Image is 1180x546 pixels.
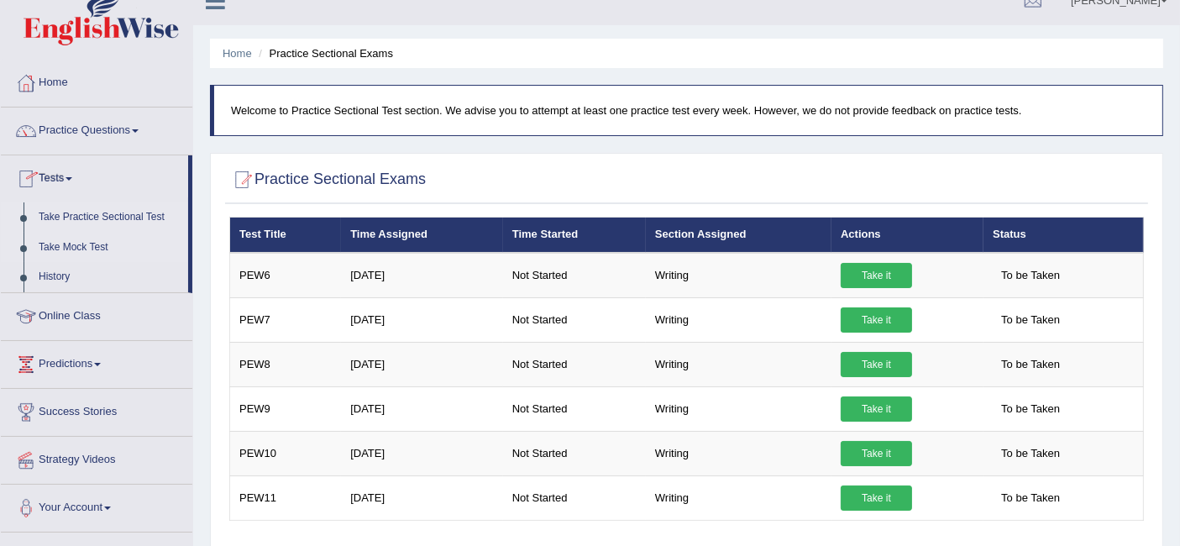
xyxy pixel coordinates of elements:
a: Strategy Videos [1,437,192,479]
span: To be Taken [993,352,1068,377]
a: Your Account [1,485,192,527]
th: Time Assigned [341,218,503,253]
a: Take Mock Test [31,233,188,263]
th: Time Started [503,218,646,253]
li: Practice Sectional Exams [254,45,393,61]
h2: Practice Sectional Exams [229,167,426,192]
a: Take it [841,441,912,466]
span: To be Taken [993,307,1068,333]
td: Writing [646,431,831,475]
td: PEW10 [230,431,342,475]
a: Take it [841,396,912,422]
a: Home [223,47,252,60]
td: Writing [646,475,831,520]
a: Practice Questions [1,108,192,150]
a: Online Class [1,293,192,335]
th: Section Assigned [646,218,831,253]
td: [DATE] [341,253,503,298]
td: Writing [646,253,831,298]
td: PEW11 [230,475,342,520]
td: Not Started [503,253,646,298]
td: Not Started [503,386,646,431]
span: To be Taken [993,263,1068,288]
td: Not Started [503,475,646,520]
td: PEW6 [230,253,342,298]
td: Writing [646,297,831,342]
a: Success Stories [1,389,192,431]
a: Take it [841,352,912,377]
td: PEW7 [230,297,342,342]
td: [DATE] [341,297,503,342]
td: Not Started [503,297,646,342]
td: Not Started [503,342,646,386]
td: [DATE] [341,475,503,520]
a: Take it [841,307,912,333]
td: PEW8 [230,342,342,386]
th: Actions [831,218,983,253]
td: [DATE] [341,431,503,475]
td: [DATE] [341,342,503,386]
a: Predictions [1,341,192,383]
td: Writing [646,342,831,386]
a: Take it [841,263,912,288]
a: Take it [841,486,912,511]
a: Take Practice Sectional Test [31,202,188,233]
td: [DATE] [341,386,503,431]
span: To be Taken [993,486,1068,511]
td: PEW9 [230,386,342,431]
a: History [31,262,188,292]
p: Welcome to Practice Sectional Test section. We advise you to attempt at least one practice test e... [231,102,1146,118]
th: Status [983,218,1143,253]
span: To be Taken [993,441,1068,466]
span: To be Taken [993,396,1068,422]
a: Tests [1,155,188,197]
a: Home [1,60,192,102]
td: Writing [646,386,831,431]
td: Not Started [503,431,646,475]
th: Test Title [230,218,342,253]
